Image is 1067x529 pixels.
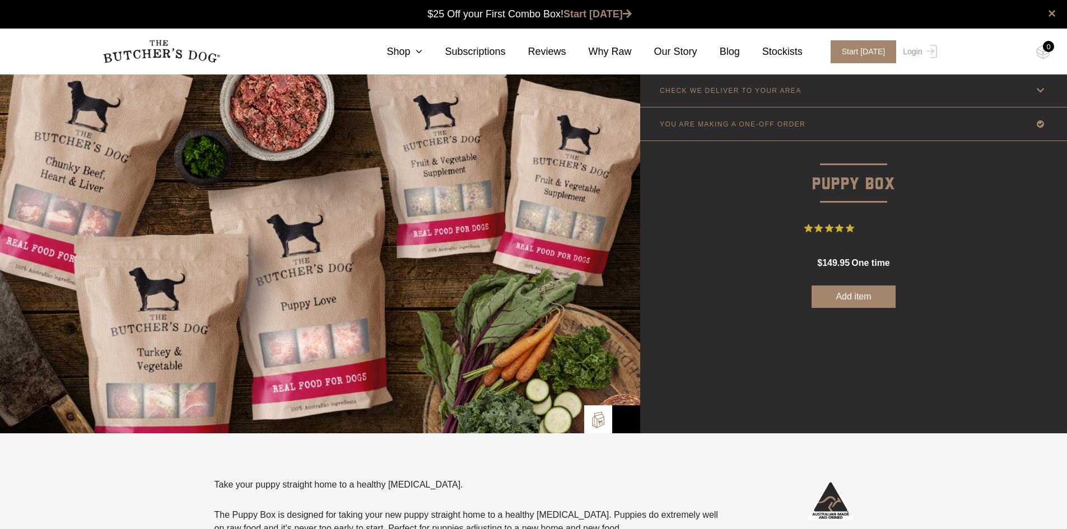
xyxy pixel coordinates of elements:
a: Start [DATE] [563,8,632,20]
a: Stockists [740,44,803,59]
a: Reviews [506,44,566,59]
p: YOU ARE MAKING A ONE-OFF ORDER [660,120,805,128]
span: 17 Reviews [859,220,903,237]
img: Australian-Made_White.png [808,478,853,523]
p: CHECK WE DELIVER TO YOUR AREA [660,87,802,95]
a: YOU ARE MAKING A ONE-OFF ORDER [640,107,1067,141]
img: Bowl-Icon2.png [618,411,635,428]
button: Rated 5 out of 5 stars from 17 reviews. Jump to reviews. [804,220,903,237]
img: TBD_Build-A-Box.png [590,411,607,428]
a: Our Story [632,44,697,59]
a: CHECK WE DELIVER TO YOUR AREA [640,74,1067,107]
span: Start [DATE] [831,40,897,63]
span: $ [817,258,822,268]
span: 149.95 [822,258,850,268]
a: Login [900,40,936,63]
img: TBD_Cart-Empty.png [1036,45,1050,59]
a: Subscriptions [422,44,505,59]
a: Blog [697,44,740,59]
button: Add item [812,285,896,308]
a: Why Raw [566,44,632,59]
a: Shop [364,44,422,59]
a: Start [DATE] [819,40,901,63]
div: 0 [1043,41,1054,52]
span: one time [851,258,889,268]
a: close [1048,7,1056,20]
p: Puppy Box [640,141,1067,198]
